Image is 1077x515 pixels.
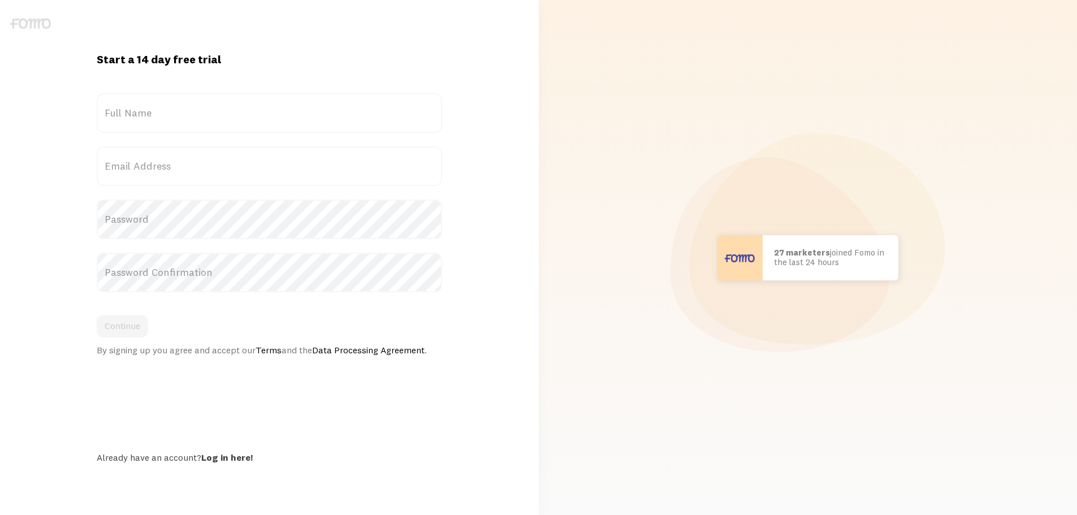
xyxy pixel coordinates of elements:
a: Data Processing Agreement [312,344,425,356]
div: Already have an account? [97,452,442,463]
img: fomo-logo-gray-b99e0e8ada9f9040e2984d0d95b3b12da0074ffd48d1e5cb62ac37fc77b0b268.svg [10,18,51,29]
a: Terms [256,344,282,356]
p: joined Fomo in the last 24 hours [774,248,887,267]
label: Full Name [97,93,442,133]
div: By signing up you agree and accept our and the . [97,344,442,356]
b: 27 marketers [774,247,830,258]
label: Password [97,200,442,239]
h1: Start a 14 day free trial [97,52,442,67]
label: Password Confirmation [97,253,442,292]
a: Log in here! [201,452,253,463]
img: User avatar [717,235,763,280]
label: Email Address [97,146,442,186]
